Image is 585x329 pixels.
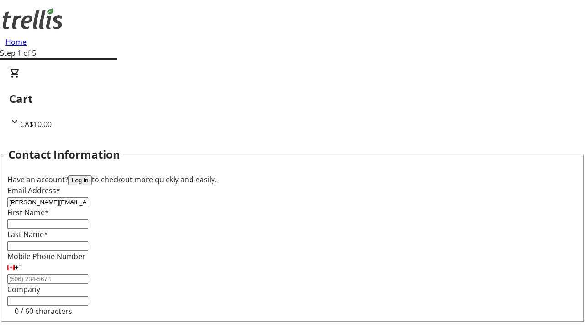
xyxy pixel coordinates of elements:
[7,229,48,239] label: Last Name*
[7,251,85,261] label: Mobile Phone Number
[7,274,88,284] input: (506) 234-5678
[9,90,576,107] h2: Cart
[7,186,60,196] label: Email Address*
[20,119,52,129] span: CA$10.00
[7,207,49,218] label: First Name*
[8,146,120,163] h2: Contact Information
[9,68,576,130] div: CartCA$10.00
[68,175,92,185] button: Log in
[15,306,72,316] tr-character-limit: 0 / 60 characters
[7,284,40,294] label: Company
[7,174,578,185] div: Have an account? to checkout more quickly and easily.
